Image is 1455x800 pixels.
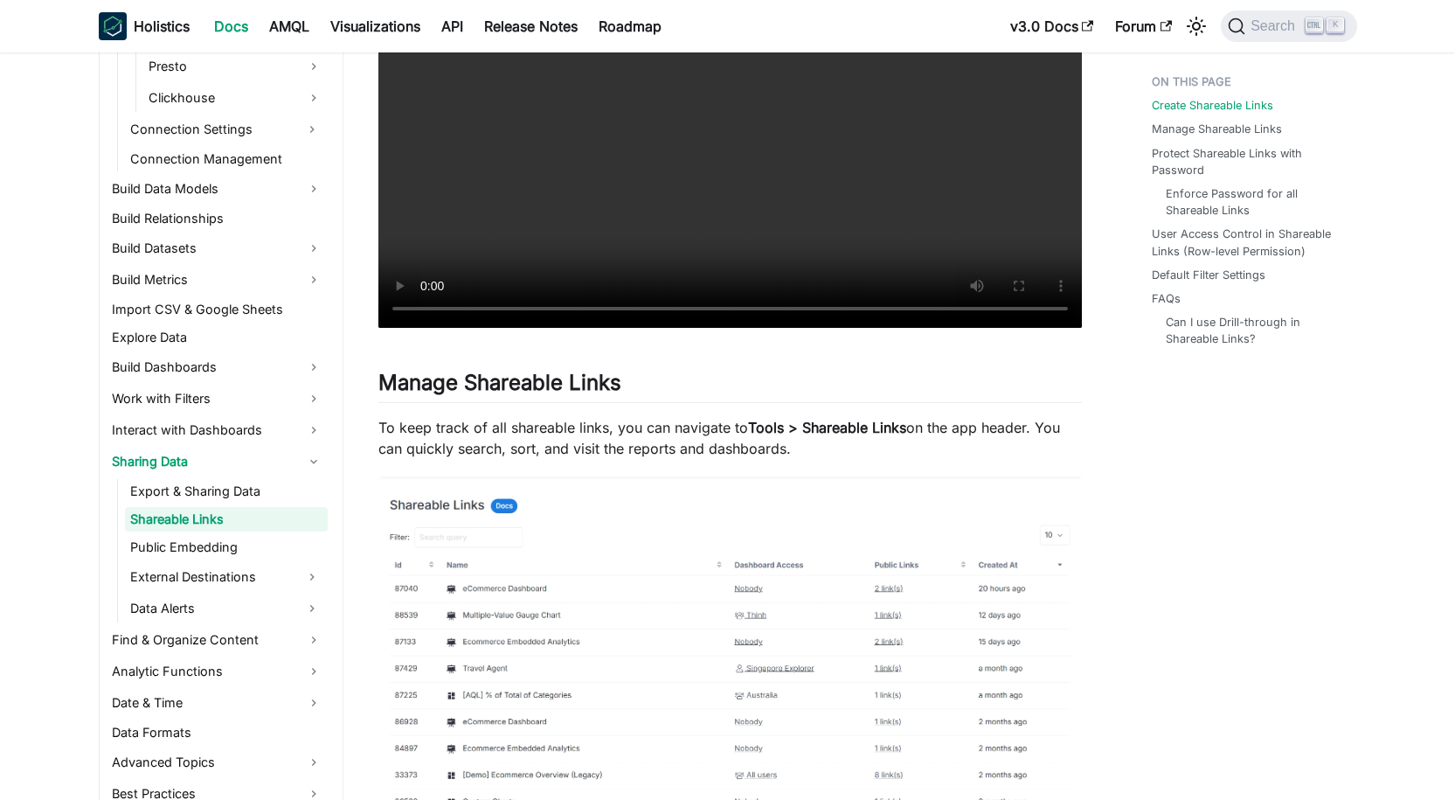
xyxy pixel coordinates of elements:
a: FAQs [1152,290,1181,307]
a: Enforce Password for all Shareable Links [1166,185,1340,219]
a: Visualizations [320,12,431,40]
button: Search (Ctrl+K) [1221,10,1356,42]
a: Protect Shareable Links with Password [1152,145,1347,178]
a: Build Data Models [107,175,328,203]
button: Switch between dark and light mode (currently light mode) [1182,12,1210,40]
a: Sharing Data [107,448,328,476]
a: External Destinations [125,563,296,591]
h2: Manage Shareable Links [378,370,1082,403]
button: Expand sidebar category 'Data Alerts' [296,595,328,623]
a: Date & Time [107,689,328,717]
a: Docs [204,12,259,40]
a: Build Dashboards [107,353,328,381]
b: Holistics [134,16,190,37]
a: Import CSV & Google Sheets [107,297,328,322]
a: Connection Settings [125,115,296,143]
a: API [431,12,474,40]
a: Connection Management [125,147,328,171]
a: Data Formats [107,720,328,745]
a: Data Alerts [125,595,296,623]
strong: Tools > Shareable Links [748,419,906,436]
a: Forum [1105,12,1182,40]
a: Work with Filters [107,385,328,413]
a: User Access Control in Shareable Links (Row-level Permission) [1152,226,1347,259]
kbd: K [1327,17,1344,33]
a: Interact with Dashboards [107,416,328,444]
a: Analytic Functions [107,657,328,685]
img: Holistics [99,12,127,40]
a: Build Datasets [107,234,328,262]
a: Advanced Topics [107,748,328,776]
a: Export & Sharing Data [125,479,328,504]
a: Shareable Links [125,507,328,532]
a: Find & Organize Content [107,626,328,654]
button: Expand sidebar category 'Connection Settings' [296,115,328,143]
a: Create Shareable Links [1152,97,1273,114]
a: Release Notes [474,12,588,40]
a: AMQL [259,12,320,40]
a: Clickhouse [143,84,328,112]
a: Public Embedding [125,535,328,560]
a: Build Metrics [107,266,328,294]
a: HolisticsHolistics [99,12,190,40]
a: Build Relationships [107,206,328,231]
span: Search [1245,18,1306,34]
p: To keep track of all shareable links, you can navigate to on the app header. You can quickly sear... [378,417,1082,459]
button: Expand sidebar category 'External Destinations' [296,563,328,591]
a: Manage Shareable Links [1152,121,1282,137]
a: Roadmap [588,12,672,40]
a: Can I use Drill-through in Shareable Links? [1166,314,1340,347]
a: Explore Data [107,325,328,350]
a: v3.0 Docs [1000,12,1105,40]
nav: Docs sidebar [81,52,343,800]
a: Default Filter Settings [1152,267,1265,283]
a: Presto [143,52,328,80]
